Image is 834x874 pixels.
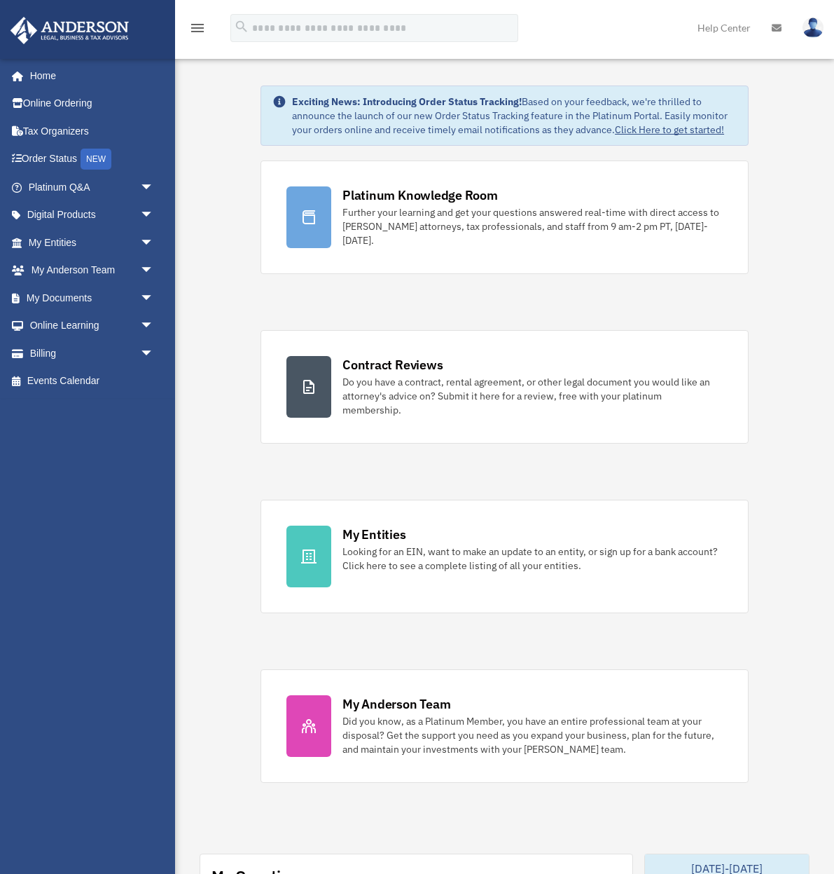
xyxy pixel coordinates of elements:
[10,145,175,174] a: Order StatusNEW
[81,149,111,170] div: NEW
[260,669,749,783] a: My Anderson Team Did you know, as a Platinum Member, you have an entire professional team at your...
[342,526,405,543] div: My Entities
[140,284,168,313] span: arrow_drop_down
[10,312,175,340] a: Online Learningarrow_drop_down
[140,173,168,202] span: arrow_drop_down
[342,186,498,204] div: Platinum Knowledge Room
[234,19,249,34] i: search
[10,201,175,229] a: Digital Productsarrow_drop_down
[10,117,175,145] a: Tax Organizers
[292,95,522,108] strong: Exciting News: Introducing Order Status Tracking!
[342,714,723,756] div: Did you know, as a Platinum Member, you have an entire professional team at your disposal? Get th...
[342,375,723,417] div: Do you have a contract, rental agreement, or other legal document you would like an attorney's ad...
[10,90,175,118] a: Online Ordering
[10,284,175,312] a: My Documentsarrow_drop_down
[342,545,723,573] div: Looking for an EIN, want to make an update to an entity, or sign up for a bank account? Click her...
[140,257,168,285] span: arrow_drop_down
[802,18,823,38] img: User Pic
[342,356,443,374] div: Contract Reviews
[10,257,175,285] a: My Anderson Teamarrow_drop_down
[10,228,175,257] a: My Entitiesarrow_drop_down
[260,500,749,613] a: My Entities Looking for an EIN, want to make an update to an entity, or sign up for a bank accoun...
[189,20,206,36] i: menu
[10,367,175,395] a: Events Calendar
[342,695,450,713] div: My Anderson Team
[260,161,749,274] a: Platinum Knowledge Room Further your learning and get your questions answered real-time with dire...
[140,228,168,257] span: arrow_drop_down
[140,312,168,341] span: arrow_drop_down
[615,123,724,136] a: Click Here to get started!
[6,17,133,44] img: Anderson Advisors Platinum Portal
[342,205,723,247] div: Further your learning and get your questions answered real-time with direct access to [PERSON_NAM...
[140,201,168,230] span: arrow_drop_down
[10,173,175,201] a: Platinum Q&Aarrow_drop_down
[10,339,175,367] a: Billingarrow_drop_down
[292,95,737,137] div: Based on your feedback, we're thrilled to announce the launch of our new Order Status Tracking fe...
[10,62,168,90] a: Home
[260,330,749,444] a: Contract Reviews Do you have a contract, rental agreement, or other legal document you would like...
[189,25,206,36] a: menu
[140,339,168,368] span: arrow_drop_down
